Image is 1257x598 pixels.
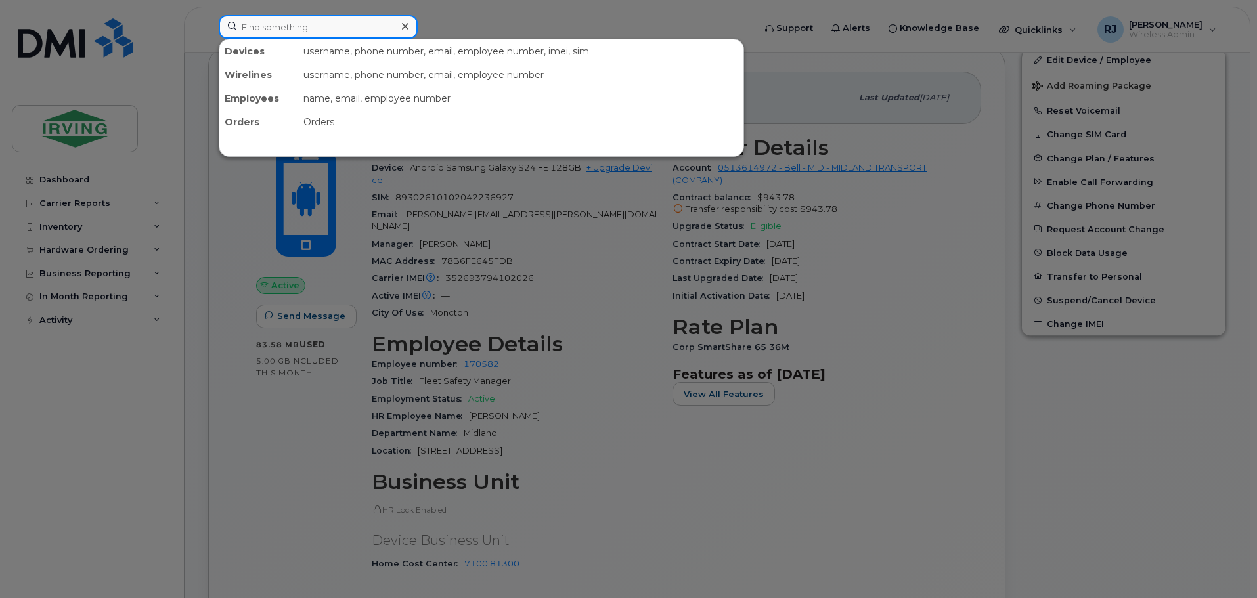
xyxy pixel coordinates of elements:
[298,63,743,87] div: username, phone number, email, employee number
[298,110,743,134] div: Orders
[219,63,298,87] div: Wirelines
[219,15,418,39] input: Find something...
[298,87,743,110] div: name, email, employee number
[219,87,298,110] div: Employees
[298,39,743,63] div: username, phone number, email, employee number, imei, sim
[219,110,298,134] div: Orders
[219,39,298,63] div: Devices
